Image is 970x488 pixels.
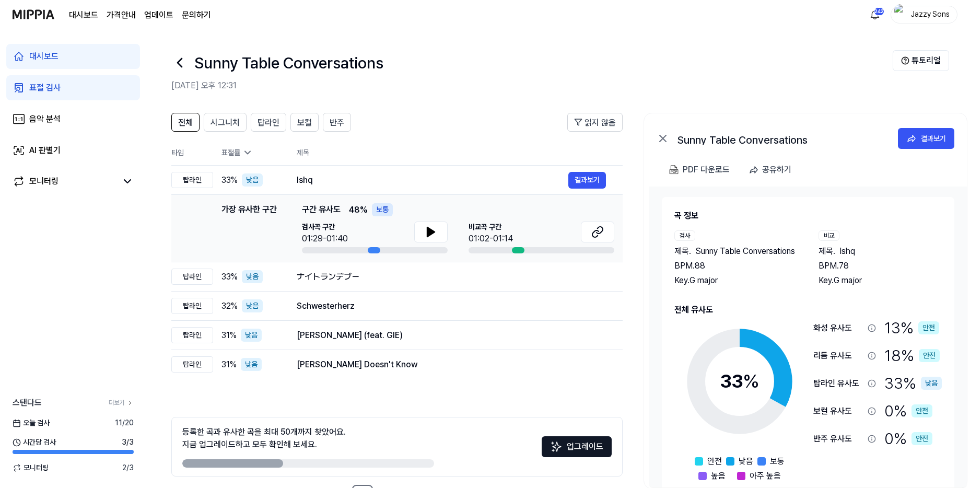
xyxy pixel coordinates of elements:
[302,233,348,245] div: 01:29-01:40
[171,172,213,188] div: 탑라인
[29,82,61,94] div: 표절 검사
[674,304,942,316] h2: 전체 유사도
[550,440,563,453] img: Sparkles
[867,6,883,23] button: 알림242
[469,233,513,245] div: 01:02-01:14
[919,349,940,362] div: 안전
[241,358,262,371] div: 낮음
[221,147,280,158] div: 표절률
[6,138,140,163] a: AI 판별기
[762,163,791,177] div: 공유하기
[891,6,957,24] button: profileJazzy Sons
[221,271,238,283] span: 33 %
[567,113,623,132] button: 읽지 않음
[122,437,134,448] span: 3 / 3
[323,113,351,132] button: 반주
[297,271,606,283] div: ナイトランデブー
[297,358,606,371] div: [PERSON_NAME] Doesn't Know
[107,9,136,21] button: 가격안내
[711,470,726,482] span: 높음
[115,417,134,428] span: 11 / 20
[819,245,835,258] span: 제목 .
[884,427,932,450] div: 0 %
[910,8,951,20] div: Jazzy Sons
[884,399,932,423] div: 0 %
[901,56,909,65] img: Help
[568,172,606,189] button: 결과보기
[674,210,942,222] h2: 곡 정보
[221,174,238,187] span: 33 %
[819,274,942,287] div: Key. G major
[372,203,393,216] div: 보통
[122,462,134,473] span: 2 / 3
[813,405,863,417] div: 보컬 유사도
[13,437,56,448] span: 시간당 검사
[542,436,612,457] button: 업그레이드
[29,113,61,125] div: 음악 분석
[819,260,942,272] div: BPM. 78
[182,9,211,21] a: 문의하기
[13,462,49,473] span: 모니터링
[302,222,348,233] span: 검사곡 구간
[242,173,263,187] div: 낮음
[884,316,939,340] div: 13 %
[29,175,59,188] div: 모니터링
[171,269,213,285] div: 탑라인
[302,203,341,216] span: 구간 유사도
[874,7,884,16] div: 242
[893,50,949,71] button: 튜토리얼
[542,445,612,455] a: Sparkles업그레이드
[297,329,606,342] div: [PERSON_NAME] (feat. GIE)
[898,128,954,149] button: 결과보기
[911,432,932,445] div: 안전
[178,117,193,129] span: 전체
[171,113,200,132] button: 전체
[349,204,368,216] span: 48 %
[221,300,238,312] span: 32 %
[750,470,781,482] span: 아주 높음
[667,159,732,180] button: PDF 다운로드
[144,9,173,21] a: 업데이트
[911,404,932,417] div: 안전
[297,140,623,165] th: 제목
[69,9,98,21] a: 대시보드
[290,113,319,132] button: 보컬
[695,245,795,258] span: Sunny Table Conversations
[819,230,839,241] div: 비교
[739,455,753,468] span: 낮음
[13,175,117,188] a: 모니터링
[921,133,946,144] div: 결과보기
[674,260,798,272] div: BPM. 88
[221,329,237,342] span: 31 %
[813,377,863,390] div: 탑라인 유사도
[13,397,42,409] span: 스탠다드
[297,300,606,312] div: Schwesterherz
[182,426,346,451] div: 등록한 곡과 유사한 곡을 최대 50개까지 찾았어요. 지금 업그레이드하고 모두 확인해 보세요.
[839,245,855,258] span: Ishq
[669,165,679,175] img: PDF Download
[221,203,277,253] div: 가장 유사한 구간
[242,270,263,283] div: 낮음
[6,75,140,100] a: 표절 검사
[171,327,213,343] div: 탑라인
[869,8,881,21] img: 알림
[884,371,942,395] div: 33 %
[330,117,344,129] span: 반주
[674,245,691,258] span: 제목 .
[297,117,312,129] span: 보컬
[884,344,940,367] div: 18 %
[242,299,263,312] div: 낮음
[683,163,730,177] div: PDF 다운로드
[211,117,240,129] span: 시그니처
[109,398,134,408] a: 더보기
[707,455,722,468] span: 안전
[894,4,907,25] img: profile
[6,107,140,132] a: 음악 분석
[585,117,616,129] span: 읽지 않음
[469,222,513,233] span: 비교곡 구간
[29,144,61,157] div: AI 판별기
[674,230,695,241] div: 검사
[744,159,800,180] button: 공유하기
[171,298,213,314] div: 탑라인
[171,356,213,373] div: 탑라인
